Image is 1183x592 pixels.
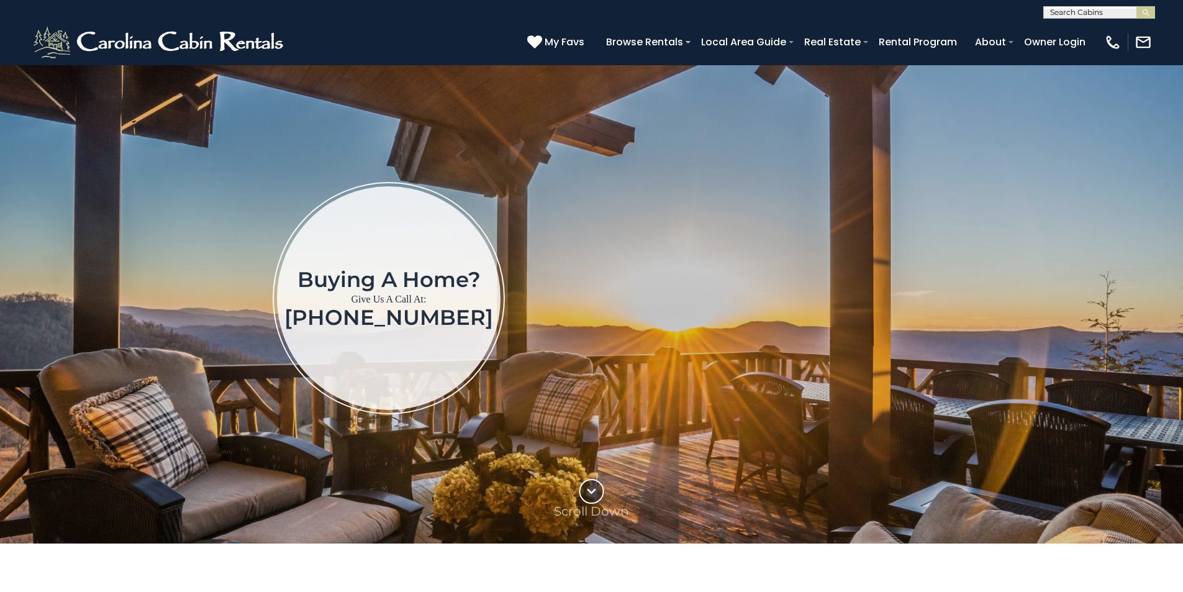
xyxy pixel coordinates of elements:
img: phone-regular-white.png [1104,34,1122,51]
a: Owner Login [1018,31,1092,53]
a: My Favs [527,34,587,50]
iframe: New Contact Form [705,130,1110,465]
h1: Buying a home? [284,268,493,291]
span: My Favs [545,34,584,50]
a: Browse Rentals [600,31,689,53]
p: Give Us A Call At: [284,291,493,308]
a: Real Estate [798,31,867,53]
p: Scroll Down [554,504,629,519]
a: [PHONE_NUMBER] [284,304,493,330]
img: mail-regular-white.png [1135,34,1152,51]
a: About [969,31,1012,53]
a: Local Area Guide [695,31,792,53]
a: Rental Program [873,31,963,53]
img: White-1-2.png [31,24,289,61]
